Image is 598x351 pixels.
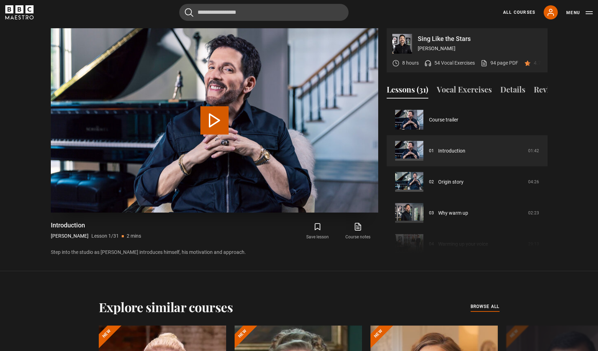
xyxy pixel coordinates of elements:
input: Search [179,4,349,21]
button: Submit the search query [185,8,193,17]
a: Course trailer [429,116,458,124]
button: Details [500,84,525,99]
p: 54 Vocal Exercises [434,59,475,67]
p: Sing Like the Stars [418,36,542,42]
button: Lessons (31) [387,84,428,99]
p: [PERSON_NAME] [418,45,542,52]
svg: BBC Maestro [5,5,34,19]
p: 2 mins [127,232,141,240]
a: Introduction [438,147,465,155]
h1: Introduction [51,221,141,230]
h2: Explore similar courses [99,299,233,314]
a: Why warm up [438,209,468,217]
video-js: Video Player [51,28,378,213]
a: All Courses [503,9,535,16]
span: browse all [471,303,500,310]
button: Play Lesson Introduction [200,106,229,135]
button: Reviews (60) [534,84,578,99]
a: Course notes [338,221,378,242]
button: Toggle navigation [566,9,593,16]
a: 94 page PDF [481,59,518,67]
p: Step into the studio as [PERSON_NAME] introduces himself, his motivation and approach. [51,249,378,256]
button: Save lesson [297,221,338,242]
p: Lesson 1/31 [91,232,119,240]
p: 8 hours [402,59,419,67]
p: [PERSON_NAME] [51,232,89,240]
a: Origin story [438,178,464,186]
button: Vocal Exercises [437,84,492,99]
a: browse all [471,303,500,311]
